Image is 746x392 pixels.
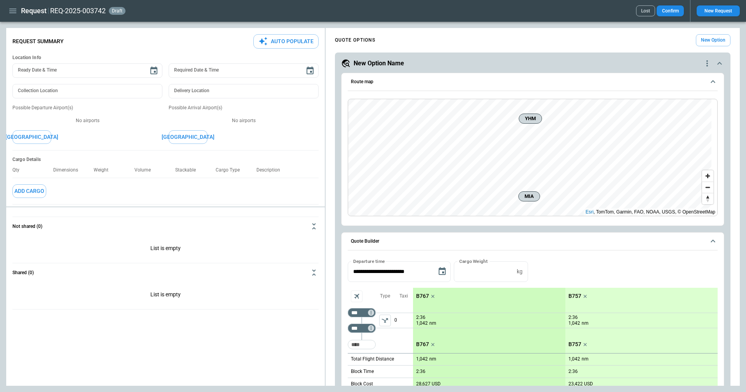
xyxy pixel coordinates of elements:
[351,290,363,302] span: Aircraft selection
[12,38,64,45] p: Request Summary
[348,340,376,349] div: Too short
[94,167,115,173] p: Weight
[348,99,718,216] div: Route map
[175,167,202,173] p: Stackable
[379,315,391,326] span: Type of sector
[416,356,428,362] p: 1,042
[459,258,488,264] label: Cargo Weight
[354,59,404,68] h5: New Option Name
[341,59,724,68] button: New Option Namequote-option-actions
[696,34,730,46] button: New Option
[399,293,408,299] p: Taxi
[568,315,578,320] p: 2:36
[134,167,157,173] p: Volume
[351,381,373,387] p: Block Cost
[50,6,106,16] h2: REQ-2025-003742
[256,167,286,173] p: Description
[586,208,715,216] div: , TomTom, Garmin, FAO, NOAA, USGS, © OpenStreetMap
[568,293,581,299] p: B757
[429,356,436,362] p: nm
[335,38,375,42] h4: QUOTE OPTIONS
[348,99,711,216] canvas: Map
[394,313,413,328] p: 0
[12,130,51,144] button: [GEOGRAPHIC_DATA]
[169,105,319,111] p: Possible Arrival Airport(s)
[169,130,207,144] button: [GEOGRAPHIC_DATA]
[12,117,162,124] p: No airports
[416,320,428,327] p: 1,042
[12,224,42,229] h6: Not shared (0)
[169,117,319,124] p: No airports
[146,63,162,79] button: Choose date
[12,236,319,263] p: List is empty
[353,258,385,264] label: Departure time
[53,167,84,173] p: Dimensions
[302,63,318,79] button: Choose date
[12,270,34,275] h6: Shared (0)
[380,293,390,299] p: Type
[657,5,684,16] button: Confirm
[12,157,319,163] h6: Cargo Details
[522,115,539,122] span: YHM
[568,320,580,327] p: 1,042
[416,315,425,320] p: 2:36
[12,282,319,309] p: List is empty
[216,167,246,173] p: Cargo Type
[351,239,379,244] h6: Quote Builder
[697,5,740,16] button: New Request
[702,182,713,193] button: Zoom out
[636,5,655,16] button: Lost
[568,369,578,374] p: 2:36
[351,368,374,375] p: Block Time
[568,356,580,362] p: 1,042
[253,34,319,49] button: Auto Populate
[12,282,319,309] div: Not shared (0)
[586,209,594,215] a: Esri
[12,55,319,61] h6: Location Info
[348,324,376,333] div: Too short
[348,308,376,317] div: Too short
[12,217,319,236] button: Not shared (0)
[21,6,47,16] h1: Request
[12,263,319,282] button: Shared (0)
[416,381,441,387] p: 28,627 USD
[429,320,436,327] p: nm
[348,73,718,91] button: Route map
[348,233,718,250] button: Quote Builder
[582,320,589,327] p: nm
[379,315,391,326] button: left aligned
[416,293,429,299] p: B767
[702,170,713,182] button: Zoom in
[702,193,713,204] button: Reset bearing to north
[434,264,450,279] button: Choose date, selected date is Sep 9, 2025
[416,341,429,348] p: B767
[351,79,373,84] h6: Route map
[522,192,537,200] span: MIA
[12,105,162,111] p: Possible Departure Airport(s)
[517,268,523,275] p: kg
[568,341,581,348] p: B757
[12,167,26,173] p: Qty
[568,381,593,387] p: 23,422 USD
[12,236,319,263] div: Not shared (0)
[416,369,425,374] p: 2:36
[351,356,394,362] p: Total Flight Distance
[582,356,589,362] p: nm
[702,59,712,68] div: quote-option-actions
[12,184,46,198] button: Add Cargo
[110,8,124,14] span: draft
